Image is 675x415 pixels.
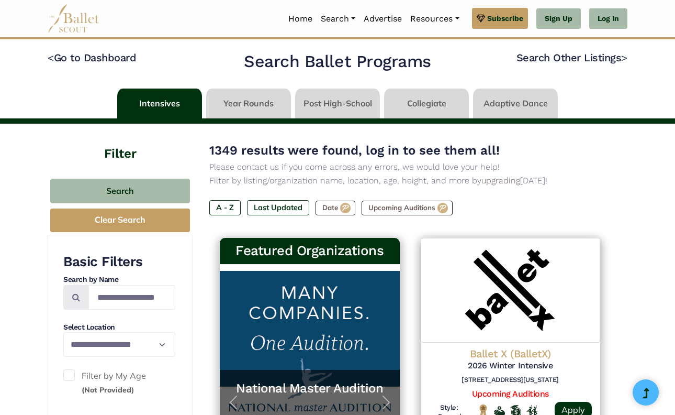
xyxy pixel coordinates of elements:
[284,8,317,30] a: Home
[82,385,134,395] small: (Not Provided)
[88,285,175,310] input: Search by names...
[472,389,549,399] a: Upcoming Auditions
[204,89,293,118] li: Year Rounds
[472,8,528,29] a: Subscribe
[406,8,463,30] a: Resources
[429,361,592,372] h5: 2026 Winter Intensive
[209,160,611,174] p: Please contact us if you come across any errors, we would love your help!
[481,176,520,185] a: upgrading
[50,209,190,232] button: Clear Search
[429,376,592,385] h6: [STREET_ADDRESS][US_STATE]
[293,89,382,118] li: Post High-School
[209,143,500,158] span: 1349 results were found, log in to see them all!
[382,89,471,118] li: Collegiate
[429,347,592,361] h4: Ballet X (BalletX)
[536,8,581,29] a: Sign Up
[362,201,453,215] label: Upcoming Auditions
[48,51,136,64] a: <Go to Dashboard
[228,242,391,260] h3: Featured Organizations
[359,8,406,30] a: Advertise
[48,124,193,163] h4: Filter
[115,89,204,118] li: Intensives
[209,174,611,188] p: Filter by listing/organization name, location, age, height, and more by [DATE]!
[589,8,627,29] a: Log In
[621,51,627,64] code: >
[63,253,175,271] h3: Basic Filters
[209,200,241,215] label: A - Z
[516,51,627,64] a: Search Other Listings>
[317,8,359,30] a: Search
[316,201,355,215] label: Date
[63,369,175,396] label: Filter by My Age
[487,13,523,24] span: Subscribe
[244,51,431,73] h2: Search Ballet Programs
[48,51,54,64] code: <
[63,275,175,285] h4: Search by Name
[63,322,175,333] h4: Select Location
[50,179,190,203] button: Search
[477,13,485,24] img: gem.svg
[471,89,560,118] li: Adaptive Dance
[247,200,309,215] label: Last Updated
[421,238,601,343] img: Logo
[230,380,389,397] a: National Master Audition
